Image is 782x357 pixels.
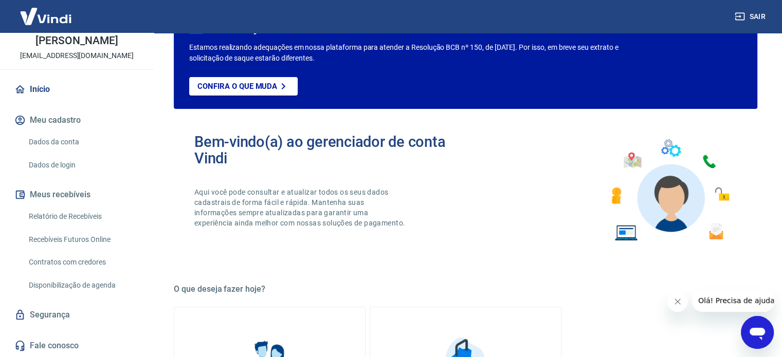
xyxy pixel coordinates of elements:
[12,334,141,357] a: Fale conosco
[692,289,774,312] iframe: Mensagem da empresa
[12,1,79,32] img: Vindi
[12,109,141,131] button: Meu cadastro
[20,50,134,61] p: [EMAIL_ADDRESS][DOMAIN_NAME]
[25,275,141,296] a: Disponibilização de agenda
[602,134,737,247] img: Imagem de um avatar masculino com diversos icones exemplificando as funcionalidades do gerenciado...
[25,252,141,273] a: Contratos com credores
[25,131,141,153] a: Dados da conta
[189,42,631,64] p: Estamos realizando adequações em nossa plataforma para atender a Resolução BCB nº 150, de [DATE]....
[194,187,407,228] p: Aqui você pode consultar e atualizar todos os seus dados cadastrais de forma fácil e rápida. Mant...
[189,77,298,96] a: Confira o que muda
[197,82,277,91] p: Confira o que muda
[25,229,141,250] a: Recebíveis Futuros Online
[667,291,688,312] iframe: Fechar mensagem
[25,206,141,227] a: Relatório de Recebíveis
[25,155,141,176] a: Dados de login
[6,7,86,15] span: Olá! Precisa de ajuda?
[12,304,141,326] a: Segurança
[194,134,466,166] h2: Bem-vindo(a) ao gerenciador de conta Vindi
[733,7,770,26] button: Sair
[174,284,757,294] h5: O que deseja fazer hoje?
[12,183,141,206] button: Meus recebíveis
[12,78,141,101] a: Início
[741,316,774,349] iframe: Botão para abrir a janela de mensagens
[35,35,118,46] p: [PERSON_NAME]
